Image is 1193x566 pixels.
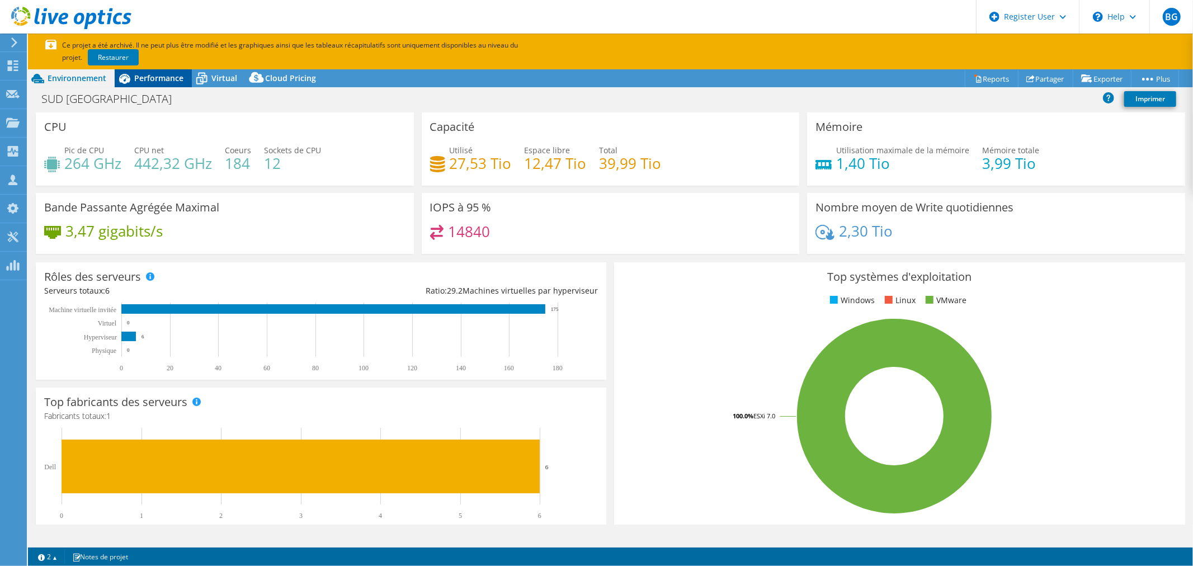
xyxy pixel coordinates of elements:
tspan: 100.0% [733,412,753,420]
text: 20 [167,364,173,372]
h4: 27,53 Tio [450,157,512,169]
text: 120 [407,364,417,372]
span: Espace libre [525,145,570,155]
tspan: ESXi 7.0 [753,412,775,420]
span: Cloud Pricing [265,73,316,83]
svg: \n [1093,12,1103,22]
text: 6 [538,512,541,520]
h3: Mémoire [815,121,862,133]
h3: Nombre moyen de Write quotidiennes [815,201,1013,214]
span: Pic de CPU [64,145,104,155]
span: Performance [134,73,183,83]
h4: 12 [264,157,321,169]
text: 180 [553,364,563,372]
h4: 39,99 Tio [600,157,662,169]
h4: 3,47 gigabits/s [65,225,163,237]
span: Mémoire totale [982,145,1039,155]
text: 0 [60,512,63,520]
h4: 264 GHz [64,157,121,169]
h4: 2,30 Tio [839,225,893,237]
span: BG [1163,8,1181,26]
span: Sockets de CPU [264,145,321,155]
span: Virtual [211,73,237,83]
div: Serveurs totaux: [44,285,321,297]
text: 140 [456,364,466,372]
h4: Fabricants totaux: [44,410,598,422]
li: VMware [923,294,966,306]
span: 1 [106,411,111,421]
text: 160 [504,364,514,372]
h3: Top systèmes d'exploitation [623,271,1176,283]
h4: 12,47 Tio [525,157,587,169]
p: Ce projet a été archivé. Il ne peut plus être modifié et les graphiques ainsi que les tableaux ré... [45,39,593,64]
text: 2 [219,512,223,520]
text: 0 [120,364,123,372]
span: Total [600,145,618,155]
span: Environnement [48,73,106,83]
text: 175 [551,306,559,312]
text: Dell [44,463,56,471]
span: 29.2 [447,285,463,296]
a: 2 [30,550,65,564]
a: Plus [1131,70,1179,87]
span: Coeurs [225,145,251,155]
h3: Bande Passante Agrégée Maximal [44,201,219,214]
span: 6 [105,285,110,296]
div: Ratio: Machines virtuelles par hyperviseur [321,285,598,297]
text: 5 [459,512,462,520]
span: Utilisation maximale de la mémoire [836,145,969,155]
h4: 442,32 GHz [134,157,212,169]
text: 60 [263,364,270,372]
a: Partager [1018,70,1073,87]
h3: IOPS à 95 % [430,201,492,214]
text: 3 [299,512,303,520]
h1: SUD [GEOGRAPHIC_DATA] [36,93,189,105]
text: 6 [142,334,144,339]
li: Windows [827,294,875,306]
text: 1 [140,512,143,520]
text: 0 [127,320,130,326]
h4: 14840 [448,225,490,238]
span: Utilisé [450,145,473,155]
text: Physique [92,347,116,355]
a: Exporter [1073,70,1131,87]
span: CPU net [134,145,164,155]
text: 100 [359,364,369,372]
tspan: Machine virtuelle invitée [49,306,116,314]
h3: Capacité [430,121,475,133]
a: Reports [965,70,1018,87]
h4: 1,40 Tio [836,157,969,169]
h4: 3,99 Tio [982,157,1039,169]
text: Hyperviseur [84,333,117,341]
a: Imprimer [1124,91,1176,107]
text: 0 [127,347,130,353]
a: Notes de projet [64,550,136,564]
h4: 184 [225,157,251,169]
a: Restaurer [88,49,139,65]
h3: Top fabricants des serveurs [44,396,187,408]
text: Virtuel [98,319,117,327]
h3: CPU [44,121,67,133]
h3: Rôles des serveurs [44,271,141,283]
text: 6 [545,464,549,470]
text: 40 [215,364,221,372]
text: 4 [379,512,382,520]
text: 80 [312,364,319,372]
li: Linux [882,294,916,306]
